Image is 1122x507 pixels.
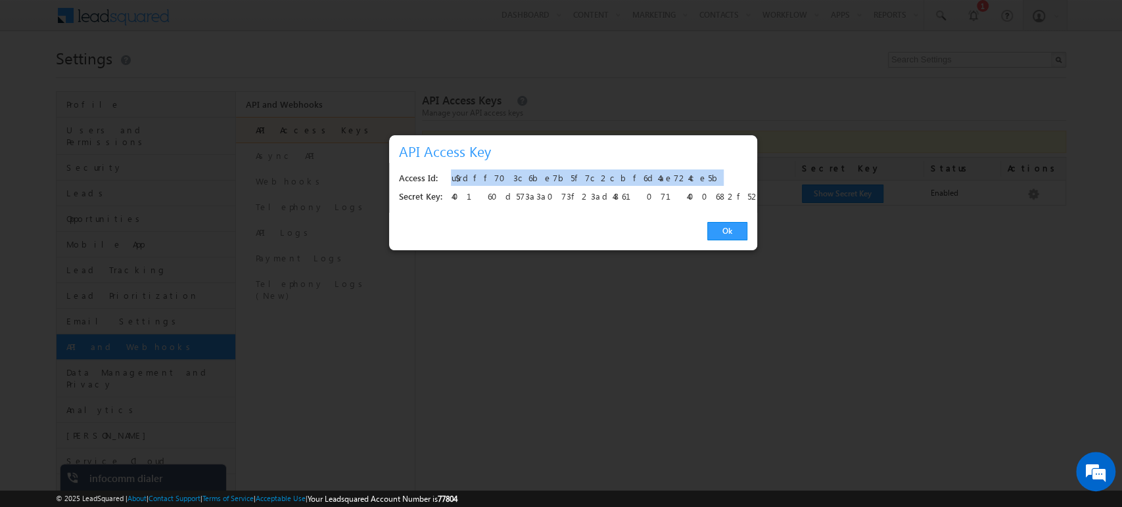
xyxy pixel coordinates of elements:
a: Ok [707,222,747,240]
div: Access Id: [399,169,442,188]
div: Chat with us now [68,69,221,86]
span: © 2025 LeadSquared | | | | | [56,493,457,505]
div: Minimize live chat window [216,7,247,38]
span: 77804 [438,494,457,504]
a: Contact Support [149,494,200,502]
em: Start Chat [179,405,239,422]
img: d_60004797649_company_0_60004797649 [22,69,55,86]
a: About [128,494,147,502]
h3: API Access Key [399,140,753,163]
div: u$rdff703c6be7b5f7c2cbf6d4ae724ce5b [451,169,739,188]
span: Your Leadsquared Account Number is [308,494,457,504]
div: 40160d573a3a073f23ad4861071400682f524efa [451,188,739,206]
textarea: Type your message and hit 'Enter' [17,121,240,393]
div: Secret Key: [399,188,442,206]
a: Terms of Service [202,494,254,502]
a: Acceptable Use [256,494,306,502]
